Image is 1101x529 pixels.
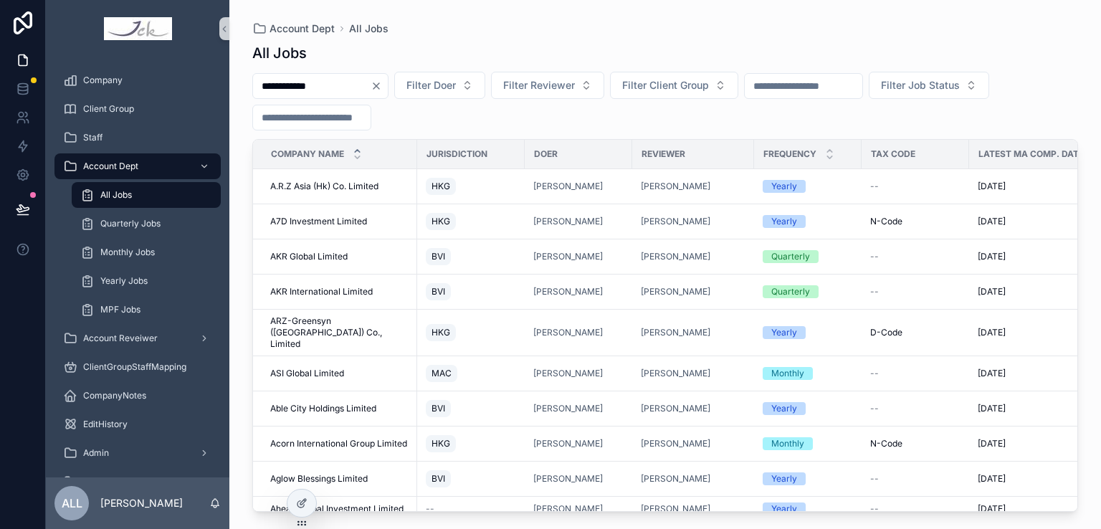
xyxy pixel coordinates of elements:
[426,321,516,344] a: HKG
[870,403,961,414] a: --
[533,473,624,485] a: [PERSON_NAME]
[533,181,603,192] a: [PERSON_NAME]
[622,78,709,92] span: Filter Client Group
[870,403,879,414] span: --
[83,75,123,86] span: Company
[54,67,221,93] a: Company
[100,189,132,201] span: All Jobs
[432,216,450,227] span: HKG
[641,403,710,414] a: [PERSON_NAME]
[771,402,797,415] div: Yearly
[641,368,745,379] a: [PERSON_NAME]
[270,403,409,414] a: Able City Holdings Limited
[426,432,516,455] a: HKG
[54,354,221,380] a: ClientGroupStaffMapping
[641,438,745,449] a: [PERSON_NAME]
[641,403,745,414] a: [PERSON_NAME]
[270,251,409,262] a: AKR Global Limited
[394,72,485,99] button: Select Button
[100,247,155,258] span: Monthly Jobs
[270,286,409,297] a: AKR International Limited
[349,22,389,36] span: All Jobs
[771,367,804,380] div: Monthly
[270,503,409,515] a: Ahead Global Investment Limited
[100,496,183,510] p: [PERSON_NAME]
[771,180,797,193] div: Yearly
[533,216,603,227] a: [PERSON_NAME]
[533,438,624,449] a: [PERSON_NAME]
[870,216,902,227] span: N-Code
[432,181,450,192] span: HKG
[533,438,603,449] span: [PERSON_NAME]
[641,473,745,485] a: [PERSON_NAME]
[72,268,221,294] a: Yearly Jobs
[46,57,229,477] div: scrollable content
[641,503,710,515] a: [PERSON_NAME]
[534,148,558,160] span: Doer
[426,245,516,268] a: BVI
[533,368,603,379] a: [PERSON_NAME]
[978,327,1006,338] span: [DATE]
[771,215,797,228] div: Yearly
[533,327,603,338] span: [PERSON_NAME]
[763,180,853,193] a: Yearly
[870,251,879,262] span: --
[72,211,221,237] a: Quarterly Jobs
[641,251,745,262] a: [PERSON_NAME]
[763,402,853,415] a: Yearly
[763,367,853,380] a: Monthly
[978,181,1006,192] span: [DATE]
[83,476,129,487] span: Audit & Tax
[533,473,603,485] a: [PERSON_NAME]
[270,438,407,449] span: Acorn International Group Limited
[641,286,745,297] a: [PERSON_NAME]
[870,216,961,227] a: N-Code
[533,251,603,262] a: [PERSON_NAME]
[641,438,710,449] span: [PERSON_NAME]
[870,438,902,449] span: N-Code
[641,327,710,338] a: [PERSON_NAME]
[978,438,1006,449] span: [DATE]
[870,473,879,485] span: --
[533,403,603,414] a: [PERSON_NAME]
[978,368,1006,379] span: [DATE]
[533,368,624,379] a: [PERSON_NAME]
[426,503,434,515] span: --
[270,216,367,227] span: A7D Investment Limited
[881,78,960,92] span: Filter Job Status
[771,326,797,339] div: Yearly
[641,368,710,379] span: [PERSON_NAME]
[426,503,516,515] a: --
[426,362,516,385] a: MAC
[870,181,961,192] a: --
[54,125,221,151] a: Staff
[83,161,138,172] span: Account Dept
[978,286,1006,297] span: [DATE]
[870,503,879,515] span: --
[270,315,409,350] span: ARZ-Greensyn ([GEOGRAPHIC_DATA]) Co., Limited
[270,473,368,485] span: Aglow Blessings Limited
[641,286,710,297] a: [PERSON_NAME]
[270,22,335,36] span: Account Dept
[72,182,221,208] a: All Jobs
[763,250,853,263] a: Quarterly
[533,286,603,297] span: [PERSON_NAME]
[432,251,445,262] span: BVI
[83,132,103,143] span: Staff
[252,22,335,36] a: Account Dept
[641,181,745,192] a: [PERSON_NAME]
[771,472,797,485] div: Yearly
[641,251,710,262] span: [PERSON_NAME]
[978,148,1084,160] span: Latest MA Comp. Date
[54,411,221,437] a: EditHistory
[83,447,109,459] span: Admin
[763,326,853,339] a: Yearly
[641,503,745,515] a: [PERSON_NAME]
[426,467,516,490] a: BVI
[432,403,445,414] span: BVI
[62,495,82,512] span: ALL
